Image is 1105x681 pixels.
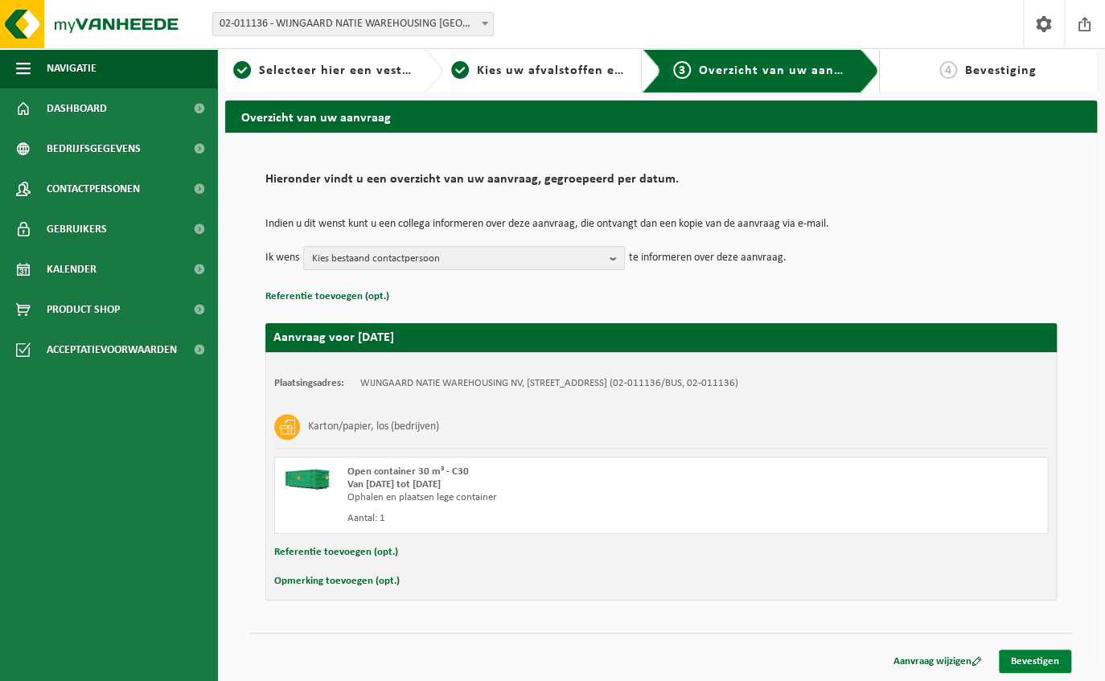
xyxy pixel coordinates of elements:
[273,331,394,344] strong: Aanvraag voor [DATE]
[699,64,869,77] span: Overzicht van uw aanvraag
[213,13,493,35] span: 02-011136 - WIJNGAARD NATIE WAREHOUSING NV - KALLO
[881,650,994,673] a: Aanvraag wijzigen
[265,219,1057,230] p: Indien u dit wenst kunt u een collega informeren over deze aanvraag, die ontvangt dan een kopie v...
[47,249,97,289] span: Kalender
[999,650,1071,673] a: Bevestigen
[265,173,1057,195] h2: Hieronder vindt u een overzicht van uw aanvraag, gegroepeerd per datum.
[347,491,725,504] div: Ophalen en plaatsen lege container
[360,377,738,390] td: WIJNGAARD NATIE WAREHOUSING NV, [STREET_ADDRESS] (02-011136/BUS, 02-011136)
[225,101,1097,132] h2: Overzicht van uw aanvraag
[47,330,177,370] span: Acceptatievoorwaarden
[47,88,107,129] span: Dashboard
[265,286,389,307] button: Referentie toevoegen (opt.)
[274,542,398,563] button: Referentie toevoegen (opt.)
[308,414,439,440] h3: Karton/papier, los (bedrijven)
[347,466,469,477] span: Open container 30 m³ - C30
[451,61,469,79] span: 2
[965,64,1037,77] span: Bevestiging
[451,61,629,80] a: 2Kies uw afvalstoffen en recipiënten
[47,209,107,249] span: Gebruikers
[265,246,299,270] p: Ik wens
[47,169,140,209] span: Contactpersonen
[673,61,691,79] span: 3
[47,289,120,330] span: Product Shop
[233,61,411,80] a: 1Selecteer hier een vestiging
[303,246,625,270] button: Kies bestaand contactpersoon
[347,512,725,525] div: Aantal: 1
[259,64,433,77] span: Selecteer hier een vestiging
[274,571,400,592] button: Opmerking toevoegen (opt.)
[233,61,251,79] span: 1
[274,378,344,388] strong: Plaatsingsadres:
[47,48,97,88] span: Navigatie
[47,129,141,169] span: Bedrijfsgegevens
[312,247,603,271] span: Kies bestaand contactpersoon
[477,64,698,77] span: Kies uw afvalstoffen en recipiënten
[283,466,331,490] img: HK-XC-30-GN-00.png
[212,12,494,36] span: 02-011136 - WIJNGAARD NATIE WAREHOUSING NV - KALLO
[939,61,957,79] span: 4
[347,479,441,490] strong: Van [DATE] tot [DATE]
[629,246,787,270] p: te informeren over deze aanvraag.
